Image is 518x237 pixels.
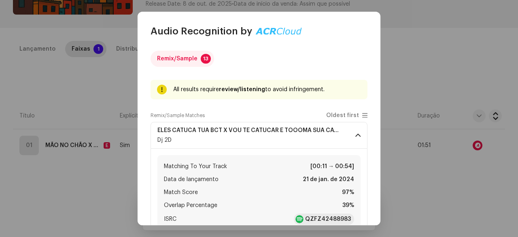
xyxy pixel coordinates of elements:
strong: 21 de jan. de 2024 [303,175,354,184]
strong: 97% [342,188,354,197]
span: ELES CATUCA TUA BCT X VOU TE CATUCAR E TOOOMA SUA CAVALONA E E SO CATUCADÃO [157,127,349,134]
div: All results require to avoid infringement. [173,85,361,94]
p-badge: 13 [201,54,211,64]
strong: review/listening [219,87,265,92]
span: Data de lançamento [164,175,219,184]
span: Dj 2D [157,137,172,143]
span: Oldest first [326,113,359,119]
p-togglebutton: Oldest first [326,112,367,119]
span: Match Score [164,188,198,197]
span: Audio Recognition by [151,25,252,38]
strong: [00:11 → 00:54] [310,162,354,171]
label: Remix/Sample Matches [151,112,205,119]
strong: ELES CATUCA TUA BCT X VOU TE CATUCAR E TOOOMA SUA CAVALONA E E SO CATUCADÃO [157,127,339,134]
div: Remix/Sample [157,51,197,67]
span: Matching To Your Track [164,162,227,171]
span: ISRC [164,214,176,224]
span: Overlap Percentage [164,201,217,210]
strong: QZFZ42488983 [305,215,351,223]
strong: 39% [342,201,354,210]
p-accordion-header: ELES CATUCA TUA BCT X VOU TE CATUCAR E TOOOMA SUA CAVALONA E E SO CATUCADÃODj 2D [151,122,367,149]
